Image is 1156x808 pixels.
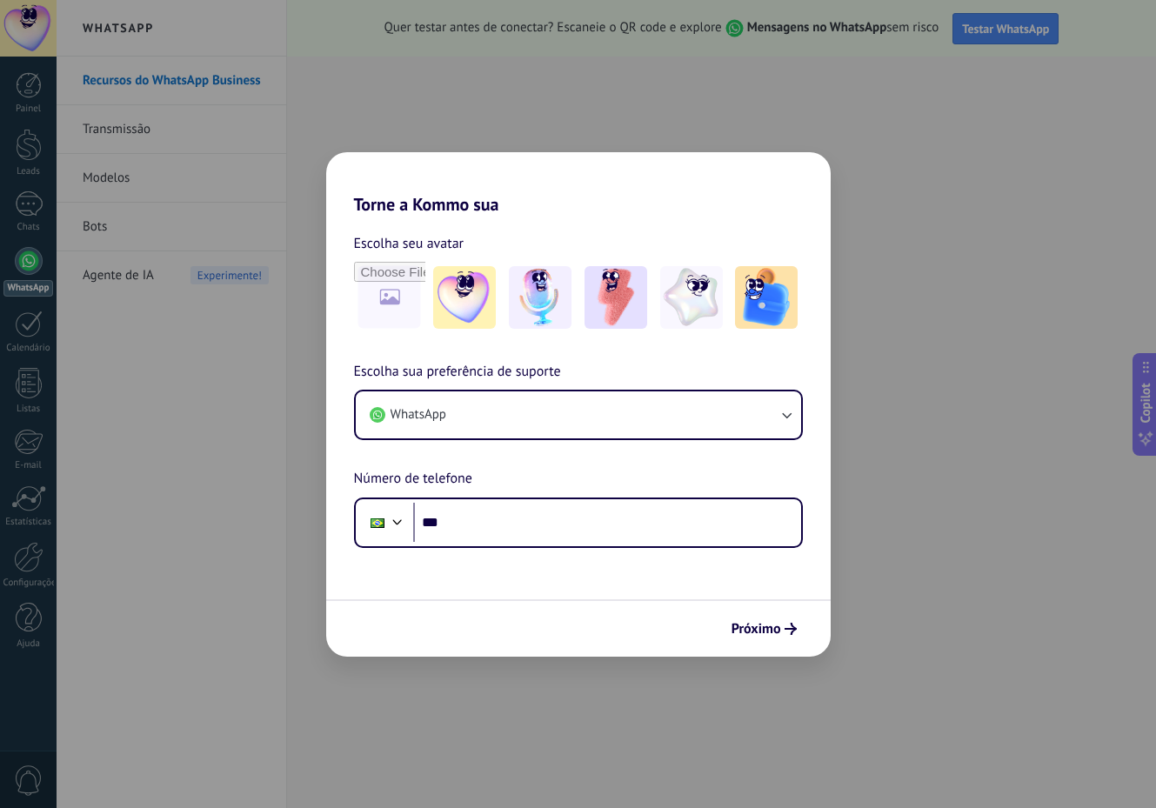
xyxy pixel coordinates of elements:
[732,623,781,635] span: Próximo
[354,361,561,384] span: Escolha sua preferência de suporte
[361,504,394,541] div: Brazil: + 55
[724,614,805,644] button: Próximo
[585,266,647,329] img: -3.jpeg
[354,468,472,491] span: Número de telefone
[433,266,496,329] img: -1.jpeg
[354,232,464,255] span: Escolha seu avatar
[735,266,798,329] img: -5.jpeg
[326,152,831,215] h2: Torne a Kommo sua
[509,266,571,329] img: -2.jpeg
[660,266,723,329] img: -4.jpeg
[356,391,801,438] button: WhatsApp
[391,406,446,424] span: WhatsApp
